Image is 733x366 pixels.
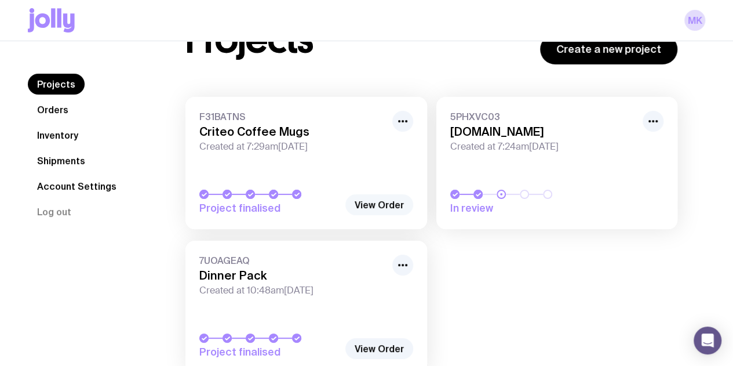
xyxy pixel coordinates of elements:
[540,34,677,64] a: Create a new project
[199,125,385,139] h3: Criteo Coffee Mugs
[28,201,81,222] button: Log out
[185,21,313,59] h1: Projects
[28,176,126,197] a: Account Settings
[28,125,87,146] a: Inventory
[199,269,385,282] h3: Dinner Pack
[684,10,705,31] a: MK
[450,141,636,153] span: Created at 7:24am[DATE]
[450,111,636,122] span: 5PHXVC03
[28,99,78,120] a: Orders
[199,345,339,359] span: Project finalised
[199,285,385,296] span: Created at 10:48am[DATE]
[345,194,413,215] a: View Order
[345,338,413,359] a: View Order
[185,97,427,229] a: F31BATNSCriteo Coffee MugsCreated at 7:29am[DATE]Project finalised
[694,327,721,354] div: Open Intercom Messenger
[199,141,385,153] span: Created at 7:29am[DATE]
[450,125,636,139] h3: [DOMAIN_NAME]
[199,111,385,122] span: F31BATNS
[28,150,94,171] a: Shipments
[28,74,85,95] a: Projects
[199,255,385,266] span: 7UOAGEAQ
[450,201,590,215] span: In review
[199,201,339,215] span: Project finalised
[436,97,678,229] a: 5PHXVC03[DOMAIN_NAME]Created at 7:24am[DATE]In review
